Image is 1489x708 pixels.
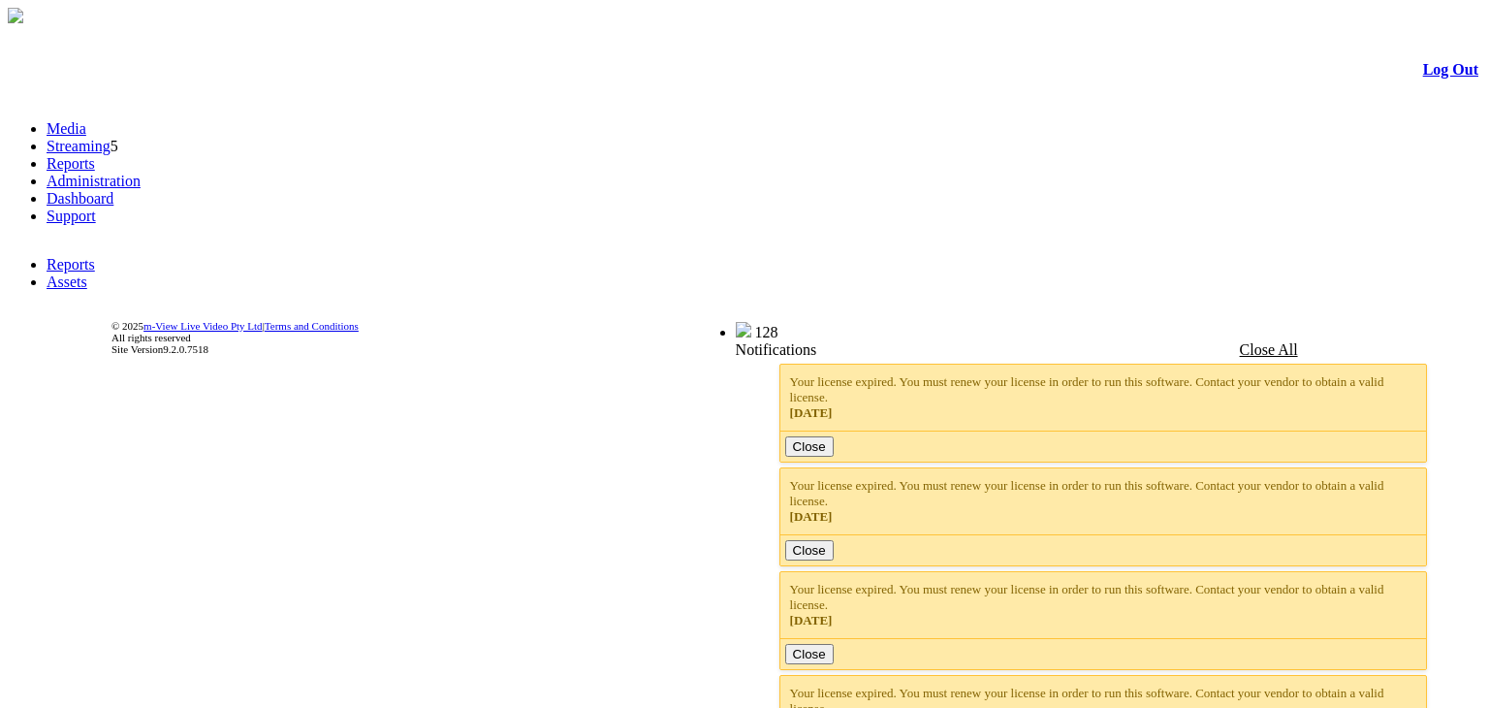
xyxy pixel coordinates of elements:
[47,190,113,207] a: Dashboard
[790,478,1417,525] div: Your license expired. You must renew your license in order to run this software. Contact your ven...
[47,256,95,273] a: Reports
[47,173,141,189] a: Administration
[451,323,697,338] span: Welcome, System Administrator (Administrator)
[1423,61,1478,78] a: Log Out
[47,208,96,224] a: Support
[1240,341,1298,358] a: Close All
[47,138,111,154] a: Streaming
[790,613,833,628] span: [DATE]
[755,324,778,340] span: 128
[265,320,359,332] a: Terms and Conditions
[790,374,1417,421] div: Your license expired. You must renew your license in order to run this software. Contact your ven...
[20,309,98,366] img: DigiCert Secured Site Seal
[47,274,87,290] a: Assets
[143,320,263,332] a: m-View Live Video Pty Ltd
[790,405,833,420] span: [DATE]
[47,120,86,137] a: Media
[790,582,1417,628] div: Your license expired. You must renew your license in order to run this software. Contact your ven...
[163,343,208,355] span: 9.2.0.7518
[785,436,834,457] button: Close
[111,320,1478,355] div: © 2025 | All rights reserved
[790,509,833,524] span: [DATE]
[47,155,95,172] a: Reports
[736,341,1441,359] div: Notifications
[111,343,1478,355] div: Site Version
[785,540,834,561] button: Close
[8,8,23,23] img: arrow-3.png
[111,138,118,154] span: 5
[785,644,834,664] button: Close
[736,322,751,338] img: bell25.png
